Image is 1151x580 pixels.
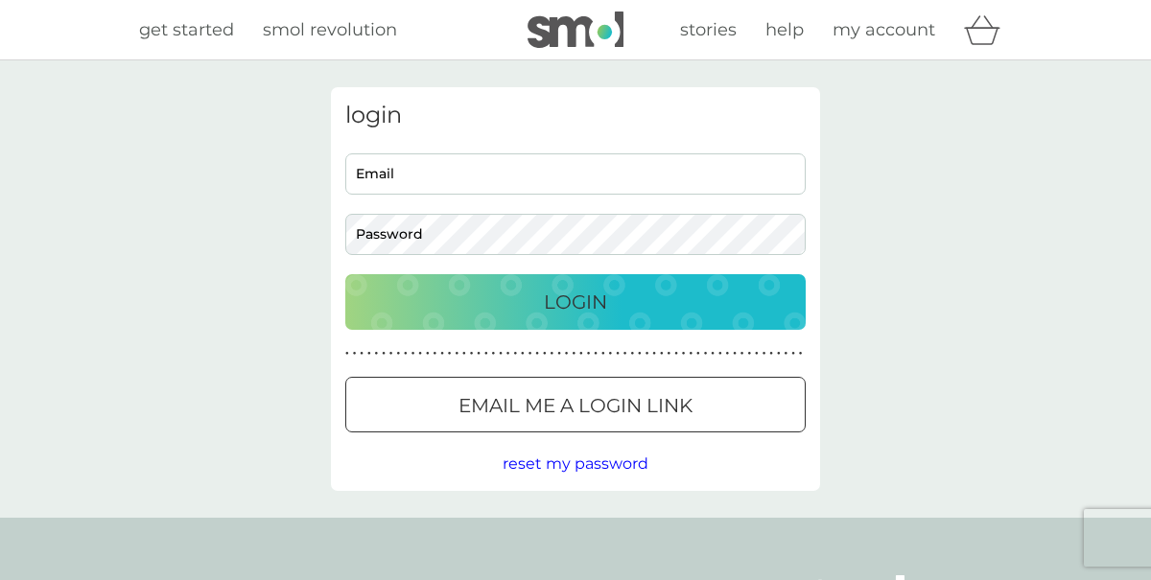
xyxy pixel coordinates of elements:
p: ● [513,349,517,359]
p: ● [375,349,379,359]
button: Email me a login link [345,377,806,432]
a: get started [139,16,234,44]
button: reset my password [503,452,648,476]
p: ● [747,349,751,359]
p: ● [477,349,481,359]
p: ● [733,349,737,359]
p: ● [616,349,620,359]
p: ● [367,349,371,359]
img: smol [528,12,623,48]
p: ● [718,349,722,359]
p: ● [763,349,766,359]
a: stories [680,16,737,44]
p: ● [769,349,773,359]
p: ● [535,349,539,359]
p: ● [711,349,715,359]
p: ● [470,349,474,359]
p: ● [594,349,598,359]
p: ● [411,349,415,359]
p: ● [434,349,437,359]
p: ● [799,349,803,359]
p: ● [638,349,642,359]
p: ● [353,349,357,359]
a: my account [833,16,935,44]
p: ● [740,349,744,359]
p: Email me a login link [458,390,693,421]
p: ● [785,349,788,359]
p: ● [674,349,678,359]
p: ● [652,349,656,359]
h3: login [345,102,806,129]
span: smol revolution [263,19,397,40]
p: ● [529,349,532,359]
p: ● [448,349,452,359]
p: ● [646,349,649,359]
p: ● [572,349,575,359]
p: ● [557,349,561,359]
p: ● [565,349,569,359]
p: ● [492,349,496,359]
p: ● [396,349,400,359]
span: my account [833,19,935,40]
p: ● [668,349,671,359]
p: ● [404,349,408,359]
p: ● [726,349,730,359]
p: ● [696,349,700,359]
p: ● [360,349,364,359]
span: reset my password [503,454,648,473]
p: ● [704,349,708,359]
span: get started [139,19,234,40]
p: ● [755,349,759,359]
a: smol revolution [263,16,397,44]
div: basket [964,11,1012,49]
p: ● [389,349,393,359]
p: ● [791,349,795,359]
p: ● [587,349,591,359]
p: ● [623,349,627,359]
a: help [765,16,804,44]
p: ● [418,349,422,359]
p: ● [506,349,510,359]
p: ● [689,349,693,359]
p: ● [426,349,430,359]
p: ● [551,349,554,359]
p: ● [499,349,503,359]
button: Login [345,274,806,330]
p: ● [777,349,781,359]
p: ● [345,349,349,359]
p: ● [440,349,444,359]
p: ● [682,349,686,359]
p: ● [462,349,466,359]
span: stories [680,19,737,40]
p: ● [630,349,634,359]
p: ● [455,349,458,359]
p: ● [484,349,488,359]
p: ● [382,349,386,359]
p: ● [521,349,525,359]
p: ● [601,349,605,359]
p: Login [544,287,607,317]
p: ● [543,349,547,359]
span: help [765,19,804,40]
p: ● [579,349,583,359]
p: ● [660,349,664,359]
p: ● [609,349,613,359]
